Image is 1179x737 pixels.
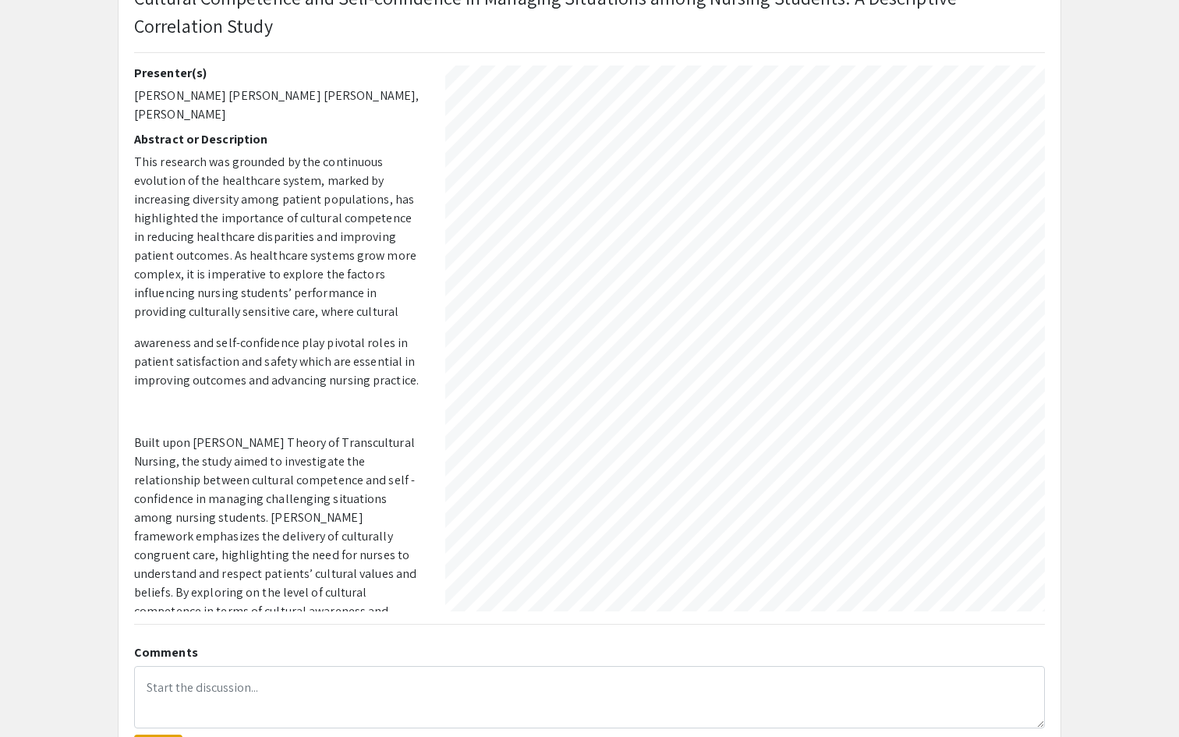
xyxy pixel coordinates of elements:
h2: Comments [134,645,1045,660]
h2: Abstract or Description [134,132,422,147]
p: awareness and self-confidence play pivotal roles in patient satisfaction and safety which are ess... [134,334,422,390]
iframe: Chat [12,667,66,725]
p: This research was grounded by the continuous evolution of the healthcare system, marked by increa... [134,153,422,321]
p: [PERSON_NAME] [PERSON_NAME] [PERSON_NAME], [PERSON_NAME] [134,87,422,124]
p: Built upon [PERSON_NAME] Theory of Transcultural Nursing, the study aimed to investigate the rela... [134,434,422,677]
h2: Presenter(s) [134,66,422,80]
